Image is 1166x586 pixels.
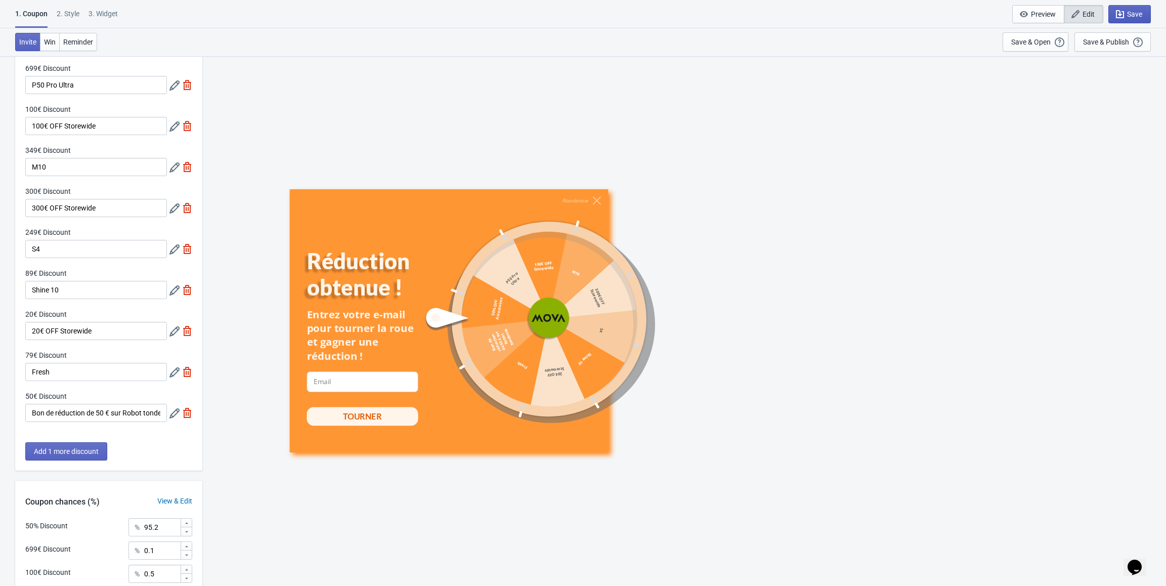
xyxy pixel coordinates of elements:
span: Add 1 more discount [34,447,99,455]
button: Invite [15,33,40,51]
div: 1. Coupon [15,9,48,28]
img: delete.svg [182,162,192,172]
button: Win [40,33,60,51]
div: Save & Publish [1083,38,1129,46]
img: delete.svg [182,80,192,90]
div: 3. Widget [89,9,118,26]
div: % [135,568,140,580]
img: delete.svg [182,408,192,418]
img: delete.svg [182,367,192,377]
input: Chance [144,541,180,560]
div: Save & Open [1011,38,1051,46]
span: Save [1127,10,1142,18]
div: % [135,521,140,533]
img: delete.svg [182,203,192,213]
div: 699€ Discount [25,544,71,555]
div: 2 . Style [57,9,79,26]
img: delete.svg [182,285,192,295]
div: Réduction obtenue ! [307,247,440,300]
input: Chance [144,565,180,583]
span: Edit [1083,10,1095,18]
button: Reminder [59,33,97,51]
label: 699€ Discount [25,63,71,73]
span: Reminder [63,38,93,46]
span: Invite [19,38,36,46]
button: Add 1 more discount [25,442,107,461]
label: 20€ Discount [25,309,67,319]
label: 50€ Discount [25,391,67,401]
img: delete.svg [182,326,192,336]
label: 249€ Discount [25,227,71,237]
label: 89€ Discount [25,268,67,278]
div: Abandonner [562,197,588,203]
div: TOURNER [343,410,382,422]
label: 100€ Discount [25,104,71,114]
iframe: chat widget [1124,546,1156,576]
div: Entrez votre e-mail pour tourner la roue et gagner une réduction ! [307,307,418,363]
div: View & Edit [147,496,202,507]
label: 300€ Discount [25,186,71,196]
img: delete.svg [182,121,192,131]
div: 50% Discount [25,521,68,531]
div: % [135,545,140,557]
span: Preview [1031,10,1056,18]
button: Save & Open [1003,32,1068,52]
label: 349€ Discount [25,145,71,155]
div: Coupon chances (%) [15,496,110,508]
button: Save & Publish [1074,32,1151,52]
img: delete.svg [182,244,192,254]
input: Email [307,371,418,392]
div: 100€ Discount [25,567,71,578]
input: Chance [144,518,180,536]
button: Save [1108,5,1151,23]
span: Win [44,38,56,46]
button: Preview [1012,5,1064,23]
button: Edit [1064,5,1103,23]
label: 79€ Discount [25,350,67,360]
